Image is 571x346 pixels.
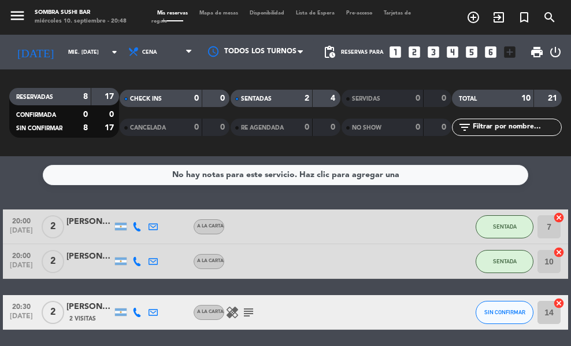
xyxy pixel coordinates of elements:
strong: 2 [305,94,309,102]
span: 2 [42,250,64,273]
span: 20:00 [7,248,36,262]
div: [PERSON_NAME] DEL PIANO [66,300,113,314]
span: Reservas para [341,49,384,56]
strong: 0 [416,94,420,102]
strong: 8 [83,93,88,101]
span: CANCELADA [130,125,166,131]
i: exit_to_app [492,10,506,24]
span: 20:00 [7,214,36,227]
span: A LA CARTA [197,224,224,229]
i: cancel [553,297,565,309]
i: menu [9,7,26,24]
input: Filtrar por nombre... [472,121,561,134]
i: add_box [502,45,517,60]
i: subject [242,305,255,319]
strong: 0 [416,123,420,131]
i: add_circle_outline [466,10,480,24]
span: CHECK INS [130,96,162,102]
div: No hay notas para este servicio. Haz clic para agregar una [172,168,399,182]
strong: 0 [194,94,199,102]
span: 2 Visitas [69,314,96,323]
div: LOG OUT [548,35,562,69]
strong: 0 [331,123,338,131]
span: SENTADA [493,223,517,230]
span: RE AGENDADA [241,125,284,131]
span: RESERVADAS [16,94,53,100]
span: SERVIDAS [352,96,380,102]
span: print [530,45,544,59]
span: Pre-acceso [340,10,378,16]
i: power_settings_new [548,45,562,59]
strong: 0 [220,123,227,131]
i: looks_5 [464,45,479,60]
span: NO SHOW [352,125,381,131]
button: SIN CONFIRMAR [476,301,533,324]
span: Disponibilidad [244,10,290,16]
strong: 8 [83,124,88,132]
i: looks_one [388,45,403,60]
strong: 0 [194,123,199,131]
div: [PERSON_NAME] [66,250,113,263]
strong: 17 [105,124,116,132]
i: looks_4 [445,45,460,60]
span: Mis reservas [151,10,194,16]
strong: 21 [548,94,559,102]
span: SIN CONFIRMAR [484,309,525,315]
strong: 4 [331,94,338,102]
span: Cena [142,49,157,56]
i: cancel [553,246,565,258]
div: [PERSON_NAME] [66,215,113,229]
span: SIN CONFIRMAR [16,126,62,131]
span: 2 [42,215,64,238]
span: TOTAL [459,96,477,102]
span: Lista de Espera [290,10,340,16]
i: arrow_drop_down [107,45,121,59]
i: healing [225,305,239,319]
span: CONFIRMADA [16,112,56,118]
i: [DATE] [9,41,62,64]
span: [DATE] [7,312,36,326]
strong: 17 [105,93,116,101]
i: search [543,10,557,24]
strong: 0 [83,111,88,119]
span: 2 [42,301,64,324]
strong: 0 [442,123,448,131]
span: 20:30 [7,299,36,312]
button: menu [9,7,26,28]
strong: 0 [109,111,116,119]
span: SENTADAS [241,96,272,102]
i: looks_6 [483,45,498,60]
div: Sombra Sushi Bar [35,9,127,17]
i: looks_3 [426,45,441,60]
i: filter_list [458,120,472,134]
strong: 0 [305,123,309,131]
i: looks_two [407,45,422,60]
i: cancel [553,212,565,223]
span: A LA CARTA [197,259,224,263]
strong: 0 [220,94,227,102]
span: A LA CARTA [197,310,224,314]
span: pending_actions [322,45,336,59]
span: Mapa de mesas [194,10,244,16]
strong: 0 [442,94,448,102]
button: SENTADA [476,250,533,273]
div: miércoles 10. septiembre - 20:48 [35,17,127,26]
span: [DATE] [7,262,36,275]
button: SENTADA [476,215,533,238]
span: SENTADA [493,258,517,264]
strong: 10 [521,94,531,102]
i: turned_in_not [517,10,531,24]
span: [DATE] [7,227,36,240]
